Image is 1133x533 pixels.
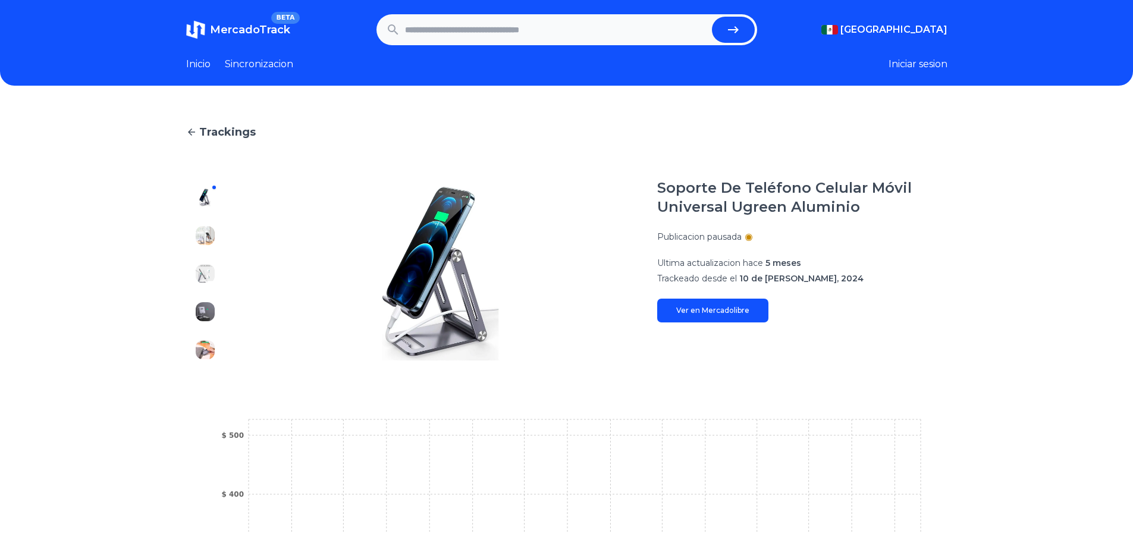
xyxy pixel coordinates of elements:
span: Trackings [199,124,256,140]
img: Mexico [821,25,838,35]
tspan: $ 400 [221,490,244,498]
span: MercadoTrack [210,23,290,36]
img: MercadoTrack [186,20,205,39]
button: [GEOGRAPHIC_DATA] [821,23,947,37]
img: Soporte De Teléfono Celular Móvil Universal Ugreen Aluminio [196,264,215,283]
a: Inicio [186,57,211,71]
img: Soporte De Teléfono Celular Móvil Universal Ugreen Aluminio [196,340,215,359]
a: Trackings [186,124,947,140]
p: Publicacion pausada [657,231,742,243]
a: Ver en Mercadolibre [657,299,768,322]
img: Soporte De Teléfono Celular Móvil Universal Ugreen Aluminio [196,226,215,245]
span: 10 de [PERSON_NAME], 2024 [739,273,864,284]
button: Iniciar sesion [889,57,947,71]
img: Soporte De Teléfono Celular Móvil Universal Ugreen Aluminio [196,302,215,321]
img: Soporte De Teléfono Celular Móvil Universal Ugreen Aluminio [248,178,633,369]
h1: Soporte De Teléfono Celular Móvil Universal Ugreen Aluminio [657,178,947,217]
span: BETA [271,12,299,24]
span: [GEOGRAPHIC_DATA] [840,23,947,37]
a: Sincronizacion [225,57,293,71]
tspan: $ 500 [221,431,244,440]
span: Trackeado desde el [657,273,737,284]
span: 5 meses [765,258,801,268]
a: MercadoTrackBETA [186,20,290,39]
span: Ultima actualizacion hace [657,258,763,268]
img: Soporte De Teléfono Celular Móvil Universal Ugreen Aluminio [196,188,215,207]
